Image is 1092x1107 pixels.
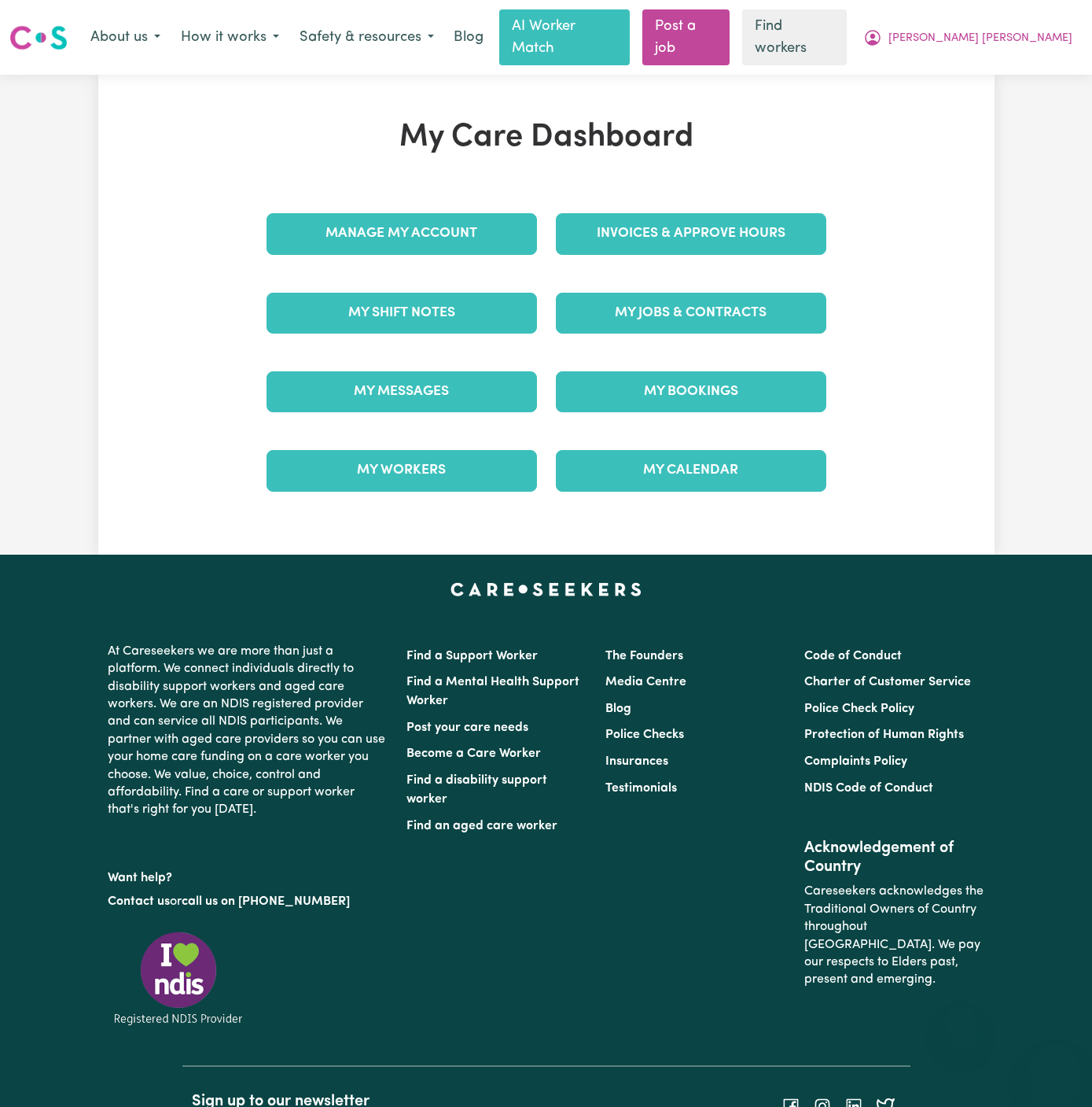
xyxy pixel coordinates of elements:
[605,729,684,741] a: Police Checks
[605,782,677,795] a: Testimonials
[742,9,847,65] a: Find workers
[556,450,826,491] a: My Calendar
[171,21,289,54] button: How it works
[605,703,631,715] a: Blog
[499,9,630,65] a: AI Worker Match
[406,820,557,832] a: Find an aged care worker
[267,450,537,491] a: My Workers
[556,293,826,334] a: My Jobs & Contracts
[804,676,971,688] a: Charter of Customer Service
[80,21,171,54] button: About us
[406,676,579,707] a: Find a Mental Health Support Worker
[804,650,902,662] a: Code of Conduct
[267,293,537,334] a: My Shift Notes
[9,20,68,56] a: Careseekers logo
[406,721,528,734] a: Post your care needs
[108,637,388,825] p: At Careseekers we are more than just a platform. We connect individuals directly to disability su...
[804,839,984,876] h2: Acknowledgement of Country
[804,876,984,994] p: Careseekers acknowledges the Traditional Owners of Country throughout [GEOGRAPHIC_DATA]. We pay o...
[556,371,826,412] a: My Bookings
[642,9,730,65] a: Post a job
[406,650,538,662] a: Find a Support Worker
[853,21,1083,54] button: My Account
[450,583,642,596] a: Careseekers home page
[444,20,493,55] a: Blog
[804,729,964,741] a: Protection of Human Rights
[108,895,170,908] a: Contact us
[804,782,933,795] a: NDIS Code of Conduct
[605,650,683,662] a: The Founders
[182,895,350,908] a: call us on [PHONE_NUMBER]
[108,887,388,917] p: or
[267,213,537,254] a: Manage My Account
[108,863,388,887] p: Want help?
[257,119,836,157] h1: My Care Dashboard
[406,774,547,806] a: Find a disability support worker
[1029,1044,1079,1094] iframe: Button to launch messaging window
[289,21,444,54] button: Safety & resources
[267,371,537,412] a: My Messages
[605,676,686,688] a: Media Centre
[556,213,826,254] a: Invoices & Approve Hours
[945,1006,976,1038] iframe: Close message
[605,755,668,768] a: Insurances
[406,747,541,760] a: Become a Care Worker
[108,929,249,1028] img: Registered NDIS provider
[804,755,907,768] a: Complaints Policy
[888,30,1072,47] span: [PERSON_NAME] [PERSON_NAME]
[804,703,914,715] a: Police Check Policy
[9,24,68,52] img: Careseekers logo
